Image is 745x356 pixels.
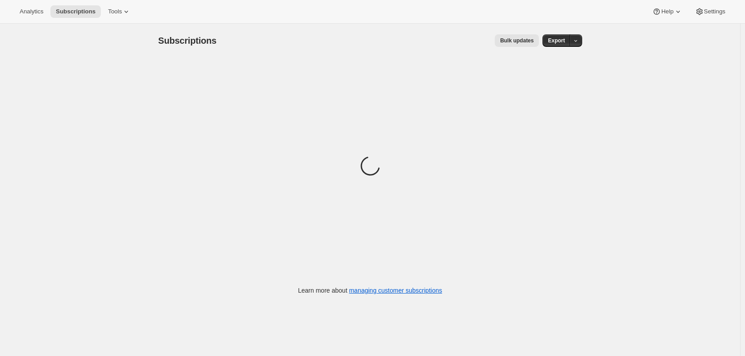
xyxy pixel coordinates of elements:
[20,8,43,15] span: Analytics
[690,5,731,18] button: Settings
[548,37,565,44] span: Export
[298,286,442,295] p: Learn more about
[500,37,534,44] span: Bulk updates
[704,8,725,15] span: Settings
[50,5,101,18] button: Subscriptions
[103,5,136,18] button: Tools
[14,5,49,18] button: Analytics
[495,34,539,47] button: Bulk updates
[661,8,673,15] span: Help
[542,34,570,47] button: Export
[56,8,95,15] span: Subscriptions
[108,8,122,15] span: Tools
[158,36,217,46] span: Subscriptions
[349,287,442,294] a: managing customer subscriptions
[647,5,687,18] button: Help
